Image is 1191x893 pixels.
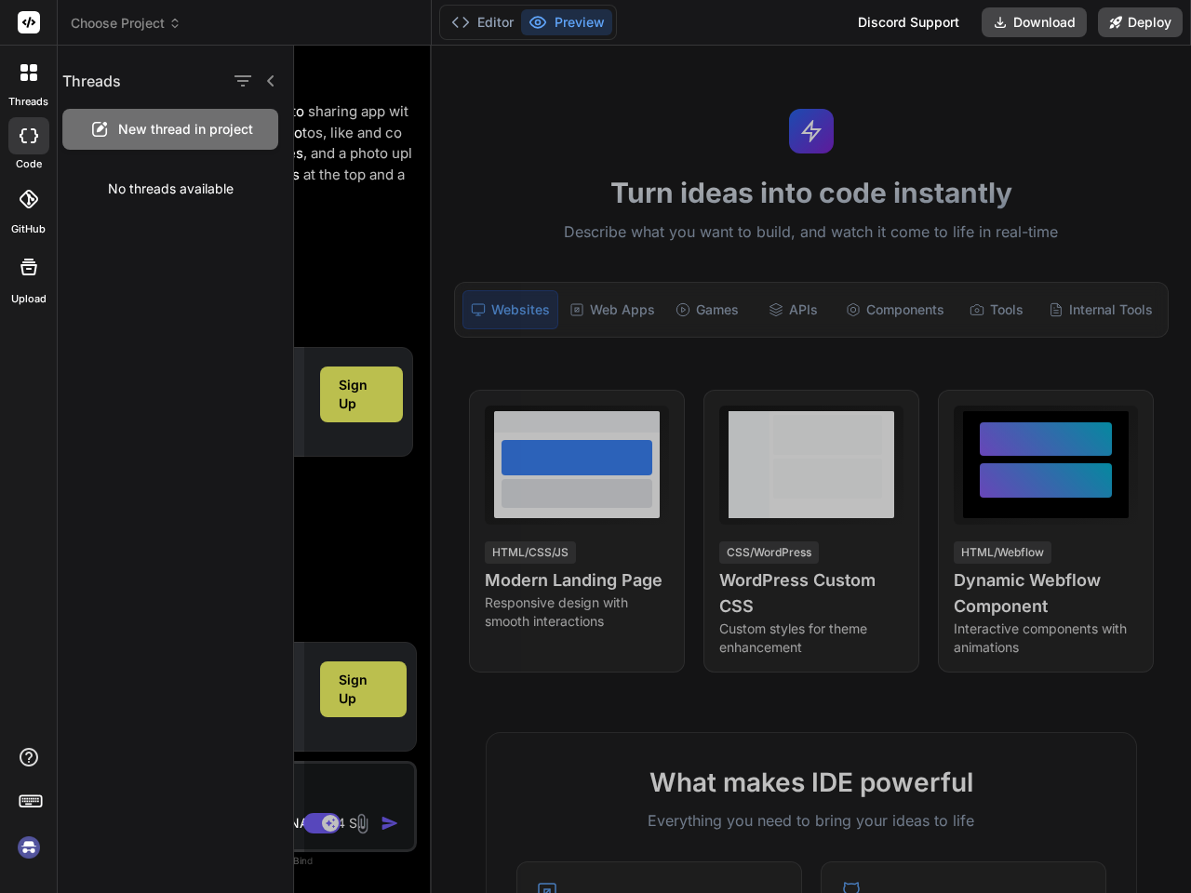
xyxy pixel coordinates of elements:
div: No threads available [47,165,293,213]
h1: Threads [62,70,121,92]
img: signin [13,832,45,863]
button: Preview [521,9,612,35]
label: code [16,156,42,172]
button: Editor [444,9,521,35]
span: New thread in project [118,120,253,139]
button: Deploy [1098,7,1183,37]
div: Discord Support [847,7,970,37]
label: threads [8,94,48,110]
label: GitHub [11,221,46,237]
label: Upload [11,291,47,307]
button: Download [982,7,1087,37]
span: Choose Project [71,14,181,33]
